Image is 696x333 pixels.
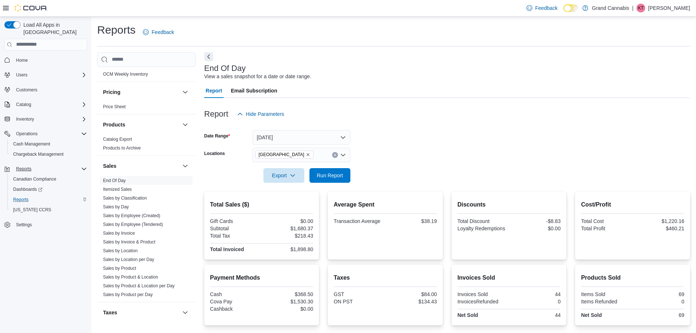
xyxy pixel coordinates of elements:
[103,239,155,245] span: Sales by Invoice & Product
[306,152,310,157] button: Remove Port Dover from selection in this group
[13,115,37,124] button: Inventory
[263,233,313,239] div: $218.43
[10,185,87,194] span: Dashboards
[210,306,260,312] div: Cashback
[581,218,631,224] div: Total Cost
[16,72,27,78] span: Users
[103,137,132,142] a: Catalog Export
[457,312,478,318] strong: Net Sold
[16,57,28,63] span: Home
[263,218,313,224] div: $0.00
[457,273,561,282] h2: Invoices Sold
[13,151,64,157] span: Chargeback Management
[457,218,507,224] div: Total Discount
[457,200,561,209] h2: Discounts
[13,164,34,173] button: Reports
[103,121,179,128] button: Products
[103,195,147,201] span: Sales by Classification
[317,172,343,179] span: Run Report
[524,1,560,15] a: Feedback
[13,176,56,182] span: Canadian Compliance
[103,283,175,289] span: Sales by Product & Location per Day
[334,218,384,224] div: Transaction Average
[10,140,87,148] span: Cash Management
[204,110,228,118] h3: Report
[13,85,87,94] span: Customers
[103,222,163,227] span: Sales by Employee (Tendered)
[510,312,560,318] div: 44
[638,4,643,12] span: KT
[97,102,195,114] div: Pricing
[103,239,155,245] a: Sales by Invoice & Product
[15,4,47,12] img: Cova
[457,226,507,231] div: Loyalty Redemptions
[13,141,50,147] span: Cash Management
[103,162,117,170] h3: Sales
[10,150,87,159] span: Chargeback Management
[457,291,507,297] div: Invoices Sold
[103,204,129,209] a: Sales by Day
[334,273,437,282] h2: Taxes
[1,129,90,139] button: Operations
[387,218,437,224] div: $38.19
[103,162,179,170] button: Sales
[10,140,53,148] a: Cash Management
[535,4,558,12] span: Feedback
[103,283,175,288] a: Sales by Product & Location per Day
[636,4,645,12] div: Kelly Trudel
[103,104,126,109] a: Price Sheet
[7,149,90,159] button: Chargeback Management
[210,273,313,282] h2: Payment Methods
[1,219,90,230] button: Settings
[340,152,346,158] button: Open list of options
[103,72,148,77] a: OCM Weekly Inventory
[181,88,190,97] button: Pricing
[103,104,126,110] span: Price Sheet
[16,116,34,122] span: Inventory
[13,115,87,124] span: Inventory
[16,166,31,172] span: Reports
[210,246,244,252] strong: Total Invoiced
[210,291,260,297] div: Cash
[103,88,120,96] h3: Pricing
[10,195,31,204] a: Reports
[103,213,160,219] span: Sales by Employee (Created)
[103,88,179,96] button: Pricing
[103,266,136,271] a: Sales by Product
[97,70,195,82] div: OCM
[13,220,87,229] span: Settings
[97,23,136,37] h1: Reports
[10,185,45,194] a: Dashboards
[246,110,284,118] span: Hide Parameters
[7,194,90,205] button: Reports
[181,120,190,129] button: Products
[103,145,141,151] span: Products to Archive
[210,226,260,231] div: Subtotal
[252,130,350,145] button: [DATE]
[103,248,138,253] a: Sales by Location
[10,195,87,204] span: Reports
[263,246,313,252] div: $1,898.80
[152,29,174,36] span: Feedback
[648,4,690,12] p: [PERSON_NAME]
[103,274,158,280] span: Sales by Product & Location
[16,222,32,228] span: Settings
[1,99,90,110] button: Catalog
[13,71,30,79] button: Users
[581,291,631,297] div: Items Sold
[7,184,90,194] a: Dashboards
[103,257,154,262] a: Sales by Location per Day
[13,129,87,138] span: Operations
[387,299,437,304] div: $134.43
[510,299,560,304] div: 0
[16,131,38,137] span: Operations
[20,21,87,36] span: Load All Apps in [GEOGRAPHIC_DATA]
[334,299,384,304] div: ON PST
[204,151,225,156] label: Locations
[10,175,87,183] span: Canadian Compliance
[332,152,338,158] button: Clear input
[204,73,311,80] div: View a sales snapshot for a date or date range.
[10,205,87,214] span: Washington CCRS
[255,151,313,159] span: Port Dover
